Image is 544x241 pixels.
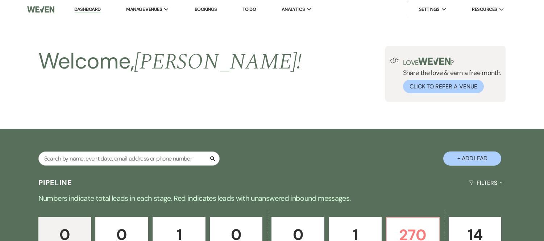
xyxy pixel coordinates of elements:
div: Share the love & earn a free month. [399,58,502,93]
a: Dashboard [74,6,100,13]
img: weven-logo-green.svg [418,58,450,65]
span: [PERSON_NAME] ! [134,45,302,79]
button: + Add Lead [443,151,501,166]
h2: Welcome, [38,46,302,77]
button: Click to Refer a Venue [403,80,484,93]
span: Manage Venues [126,6,162,13]
input: Search by name, event date, email address or phone number [38,151,220,166]
img: loud-speaker-illustration.svg [390,58,399,63]
a: To Do [242,6,256,12]
p: Numbers indicate total leads in each stage. Red indicates leads with unanswered inbound messages. [11,192,533,204]
span: Resources [472,6,497,13]
img: Weven Logo [27,2,54,17]
span: Settings [419,6,440,13]
span: Analytics [282,6,305,13]
p: Love ? [403,58,502,66]
button: Filters [466,173,506,192]
a: Bookings [195,6,217,12]
h3: Pipeline [38,178,72,188]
